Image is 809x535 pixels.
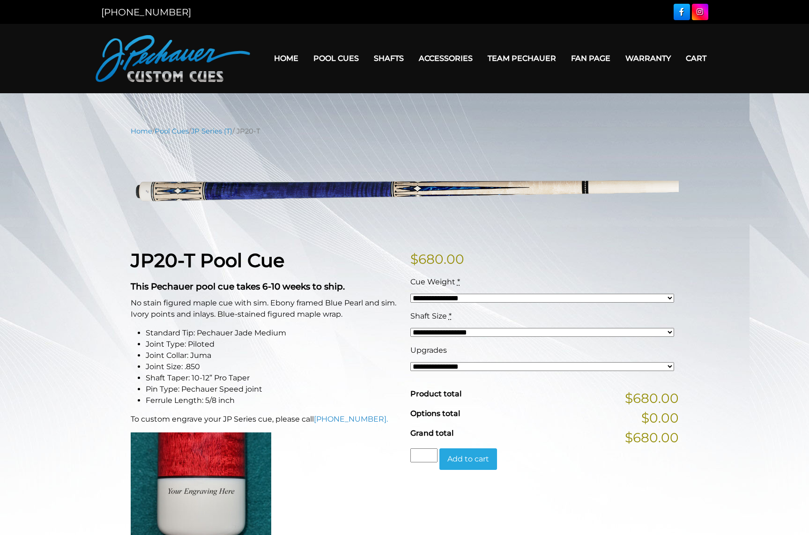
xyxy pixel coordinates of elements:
[410,346,447,355] span: Upgrades
[410,277,455,286] span: Cue Weight
[146,372,399,384] li: Shaft Taper: 10-12” Pro Taper
[155,127,189,135] a: Pool Cues
[267,46,306,70] a: Home
[131,297,399,320] p: No stain figured maple cue with sim. Ebony framed Blue Pearl and sim. Ivory points and inlays. Bl...
[131,281,345,292] strong: This Pechauer pool cue takes 6-10 weeks to ship.
[191,127,232,135] a: JP Series (T)
[449,312,452,320] abbr: required
[306,46,366,70] a: Pool Cues
[564,46,618,70] a: Fan Page
[410,448,438,462] input: Product quantity
[131,126,679,136] nav: Breadcrumb
[131,249,284,272] strong: JP20-T Pool Cue
[131,414,399,425] p: To custom engrave your JP Series cue, please call
[678,46,714,70] a: Cart
[641,408,679,428] span: $0.00
[618,46,678,70] a: Warranty
[410,312,447,320] span: Shaft Size
[410,389,461,398] span: Product total
[625,428,679,447] span: $680.00
[410,409,460,418] span: Options total
[410,251,418,267] span: $
[101,7,191,18] a: [PHONE_NUMBER]
[146,339,399,350] li: Joint Type: Piloted
[439,448,497,470] button: Add to cart
[146,395,399,406] li: Ferrule Length: 5/8 inch
[457,277,460,286] abbr: required
[146,327,399,339] li: Standard Tip: Pechauer Jade Medium
[410,429,453,438] span: Grand total
[131,127,152,135] a: Home
[146,384,399,395] li: Pin Type: Pechauer Speed joint
[146,361,399,372] li: Joint Size: .850
[366,46,411,70] a: Shafts
[411,46,480,70] a: Accessories
[131,143,679,235] img: jp20-T.png
[480,46,564,70] a: Team Pechauer
[410,251,464,267] bdi: 680.00
[146,350,399,361] li: Joint Collar: Juma
[314,415,388,424] a: [PHONE_NUMBER].
[96,35,250,82] img: Pechauer Custom Cues
[625,388,679,408] span: $680.00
